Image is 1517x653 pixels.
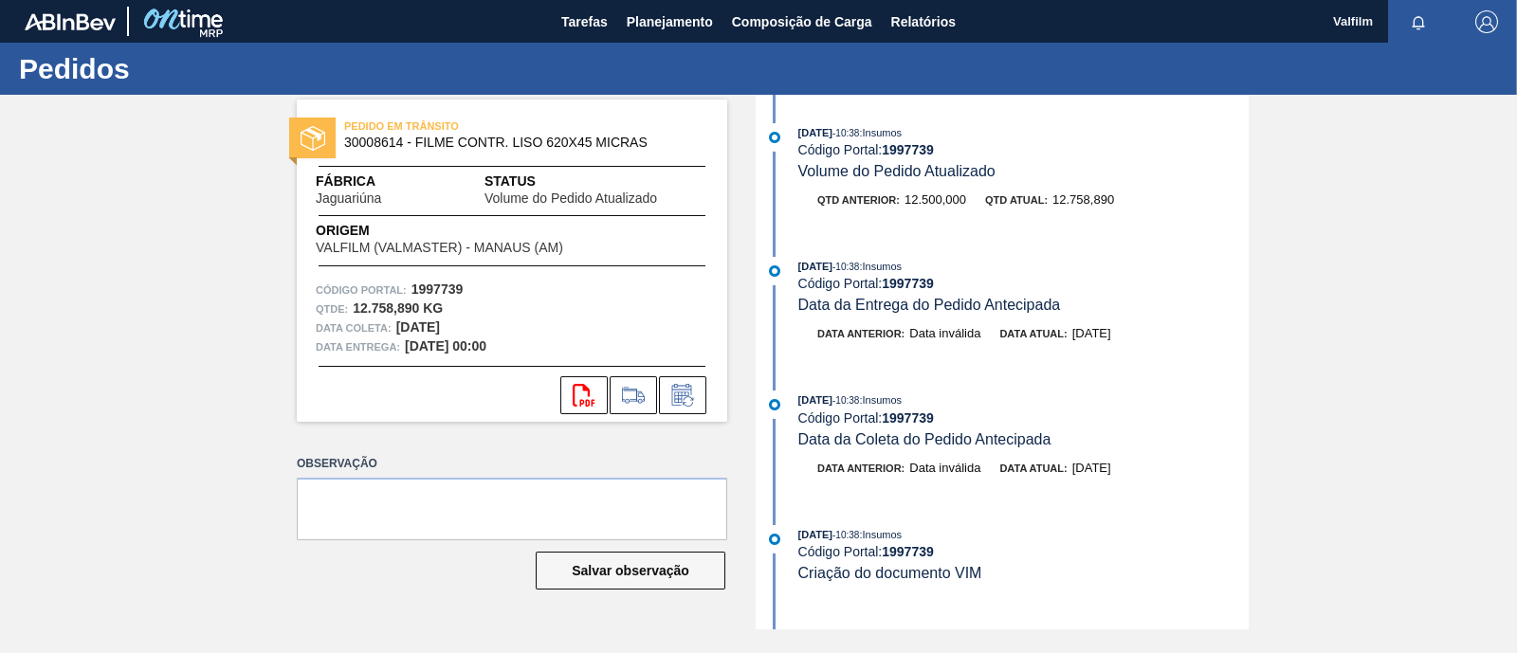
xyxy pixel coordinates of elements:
img: atual [769,399,780,410]
span: Data coleta: [316,318,392,337]
span: Volume do Pedido Atualizado [798,163,996,179]
span: Data anterior: [817,328,905,339]
strong: 1997739 [882,276,934,291]
span: 12.758,890 [1052,192,1114,207]
button: Notificações [1388,9,1449,35]
span: Criação do documento VIM [798,565,982,581]
span: [DATE] [798,127,832,138]
span: Origem [316,221,617,241]
span: : Insumos [859,529,902,540]
span: [DATE] [1072,461,1111,475]
div: Código Portal: [798,410,1249,426]
span: Tarefas [561,10,608,33]
span: Data atual: [999,463,1067,474]
span: Fábrica [316,172,441,191]
span: Data entrega: [316,337,400,356]
span: Volume do Pedido Atualizado [484,191,657,206]
span: - 10:38 [832,128,859,138]
span: [DATE] [1072,326,1111,340]
span: Planejamento [627,10,713,33]
span: - 10:38 [832,395,859,406]
div: Código Portal: [798,142,1249,157]
span: 30008614 - FILME CONTR. LISO 620X45 MICRAS [344,136,688,150]
h1: Pedidos [19,58,356,80]
label: Observação [297,450,727,478]
div: Código Portal: [798,276,1249,291]
span: - 10:38 [832,530,859,540]
div: Informar alteração no pedido [659,376,706,414]
span: 12.500,000 [905,192,966,207]
span: Data inválida [909,461,980,475]
strong: 1997739 [411,281,464,297]
span: [DATE] [798,394,832,406]
span: Qtde : [316,299,348,318]
span: [DATE] [798,529,832,540]
img: atual [769,534,780,545]
span: [DATE] [798,261,832,272]
span: - 10:38 [832,262,859,272]
strong: 1997739 [882,410,934,426]
span: Status [484,172,708,191]
span: Qtd anterior: [817,194,900,206]
span: VALFILM (VALMASTER) - MANAUS (AM) [316,241,563,255]
span: Data anterior: [817,463,905,474]
div: Abrir arquivo PDF [560,376,608,414]
span: : Insumos [859,261,902,272]
img: status [301,126,325,151]
strong: 1997739 [882,544,934,559]
span: Data atual: [999,328,1067,339]
span: Data da Coleta do Pedido Antecipada [798,431,1051,447]
span: Relatórios [891,10,956,33]
strong: [DATE] 00:00 [405,338,486,354]
img: Logout [1475,10,1498,33]
img: atual [769,265,780,277]
span: PEDIDO EM TRÂNSITO [344,117,610,136]
strong: 1997739 [882,142,934,157]
span: : Insumos [859,127,902,138]
span: Jaguariúna [316,191,381,206]
span: Código Portal: [316,281,407,299]
strong: [DATE] [396,319,440,335]
span: Qtd atual: [985,194,1048,206]
img: TNhmsLtSVTkK8tSr43FrP2fwEKptu5GPRR3wAAAABJRU5ErkJggg== [25,13,116,30]
span: Data inválida [909,326,980,340]
div: Ir para Composição de Carga [610,376,657,414]
strong: 12.758,890 KG [353,300,443,316]
div: Código Portal: [798,544,1249,559]
img: atual [769,132,780,143]
button: Salvar observação [536,552,725,590]
span: Composição de Carga [732,10,872,33]
span: Data da Entrega do Pedido Antecipada [798,297,1061,313]
span: : Insumos [859,394,902,406]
